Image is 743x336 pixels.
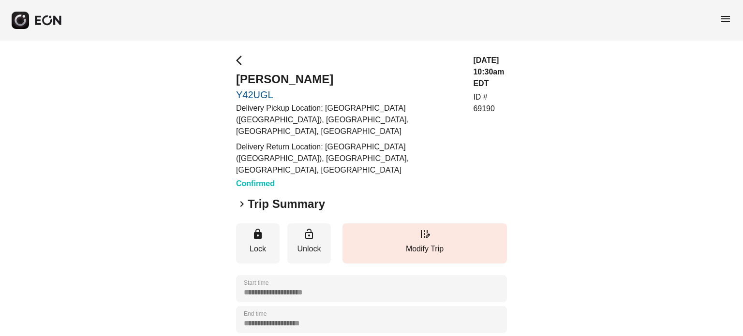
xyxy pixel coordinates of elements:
h2: Trip Summary [248,196,325,212]
p: Delivery Pickup Location: [GEOGRAPHIC_DATA] ([GEOGRAPHIC_DATA]), [GEOGRAPHIC_DATA], [GEOGRAPHIC_D... [236,102,461,137]
span: menu [720,13,731,25]
p: Delivery Return Location: [GEOGRAPHIC_DATA] ([GEOGRAPHIC_DATA]), [GEOGRAPHIC_DATA], [GEOGRAPHIC_D... [236,141,461,176]
button: Unlock [287,223,331,263]
button: Modify Trip [342,223,507,263]
span: arrow_back_ios [236,55,248,66]
p: Lock [241,243,275,255]
span: lock [252,228,264,240]
h2: [PERSON_NAME] [236,72,461,87]
a: Y42UGL [236,89,461,101]
p: Modify Trip [347,243,502,255]
span: edit_road [419,228,431,240]
p: Unlock [292,243,326,255]
button: Lock [236,223,280,263]
span: keyboard_arrow_right [236,198,248,210]
h3: Confirmed [236,178,461,190]
p: ID # 69190 [473,91,507,115]
h3: [DATE] 10:30am EDT [473,55,507,89]
span: lock_open [303,228,315,240]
